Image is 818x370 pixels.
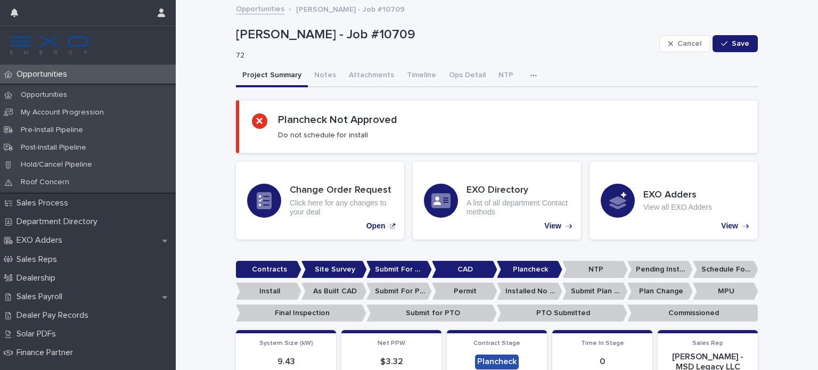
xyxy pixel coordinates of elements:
p: Pre-Install Pipeline [12,126,92,135]
button: Cancel [659,35,710,52]
p: 0 [559,357,646,367]
h3: Change Order Request [290,185,393,196]
p: Department Directory [12,217,106,227]
p: Dealer Pay Records [12,310,97,320]
p: Post-Install Pipeline [12,143,95,152]
h3: EXO Adders [643,190,712,201]
p: View [721,221,738,231]
p: NTP [562,261,628,278]
p: Click here for any changes to your deal [290,199,393,217]
button: Attachments [342,65,400,87]
p: Plan Change [627,283,693,300]
button: Ops Detail [443,65,492,87]
p: As Built CAD [301,283,367,300]
p: $ 3.32 [348,357,435,367]
span: Net PPW [378,340,405,347]
p: Installed No Permit [497,283,562,300]
p: [PERSON_NAME] - Job #10709 [296,3,405,14]
p: Install [236,283,301,300]
p: 9.43 [242,357,330,367]
img: FKS5r6ZBThi8E5hshIGi [9,35,89,56]
p: Submit For CAD [366,261,432,278]
h2: Plancheck Not Approved [278,113,397,126]
p: Sales Payroll [12,292,71,302]
button: NTP [492,65,520,87]
p: Final Inspection [236,305,366,322]
p: Permit [432,283,497,300]
a: View [413,162,581,240]
a: Opportunities [236,2,284,14]
p: Opportunities [12,69,76,79]
p: Sales Reps [12,254,66,265]
div: Plancheck [475,355,519,369]
p: Contracts [236,261,301,278]
button: Timeline [400,65,443,87]
p: Do not schedule for install [278,130,368,140]
p: Open [366,221,386,231]
p: CAD [432,261,497,278]
p: A list of all department Contact methods [467,199,570,217]
span: Sales Rep [692,340,723,347]
p: Roof Concern [12,178,78,187]
a: View [590,162,758,240]
p: Finance Partner [12,348,81,358]
button: Project Summary [236,65,308,87]
a: Open [236,162,404,240]
p: View [544,221,561,231]
button: Notes [308,65,342,87]
p: Schedule For Install [693,261,758,278]
p: Site Survey [301,261,367,278]
span: Time In Stage [581,340,624,347]
p: 72 [236,51,651,60]
p: Submit For Permit [366,283,432,300]
span: Save [732,40,749,47]
p: EXO Adders [12,235,71,245]
p: Opportunities [12,91,76,100]
p: Submit for PTO [366,305,497,322]
p: Plancheck [497,261,562,278]
p: Pending Install Task [627,261,693,278]
button: Save [713,35,758,52]
p: My Account Progression [12,108,112,117]
p: MPU [693,283,758,300]
p: Solar PDFs [12,329,64,339]
p: Dealership [12,273,64,283]
p: PTO Submitted [497,305,627,322]
span: Contract Stage [473,340,520,347]
span: System Size (kW) [259,340,313,347]
span: Cancel [677,40,701,47]
p: Sales Process [12,198,77,208]
h3: EXO Directory [467,185,570,196]
p: Commissioned [627,305,758,322]
p: Submit Plan Change [562,283,628,300]
p: Hold/Cancel Pipeline [12,160,101,169]
p: View all EXO Adders [643,203,712,212]
p: [PERSON_NAME] - Job #10709 [236,27,655,43]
